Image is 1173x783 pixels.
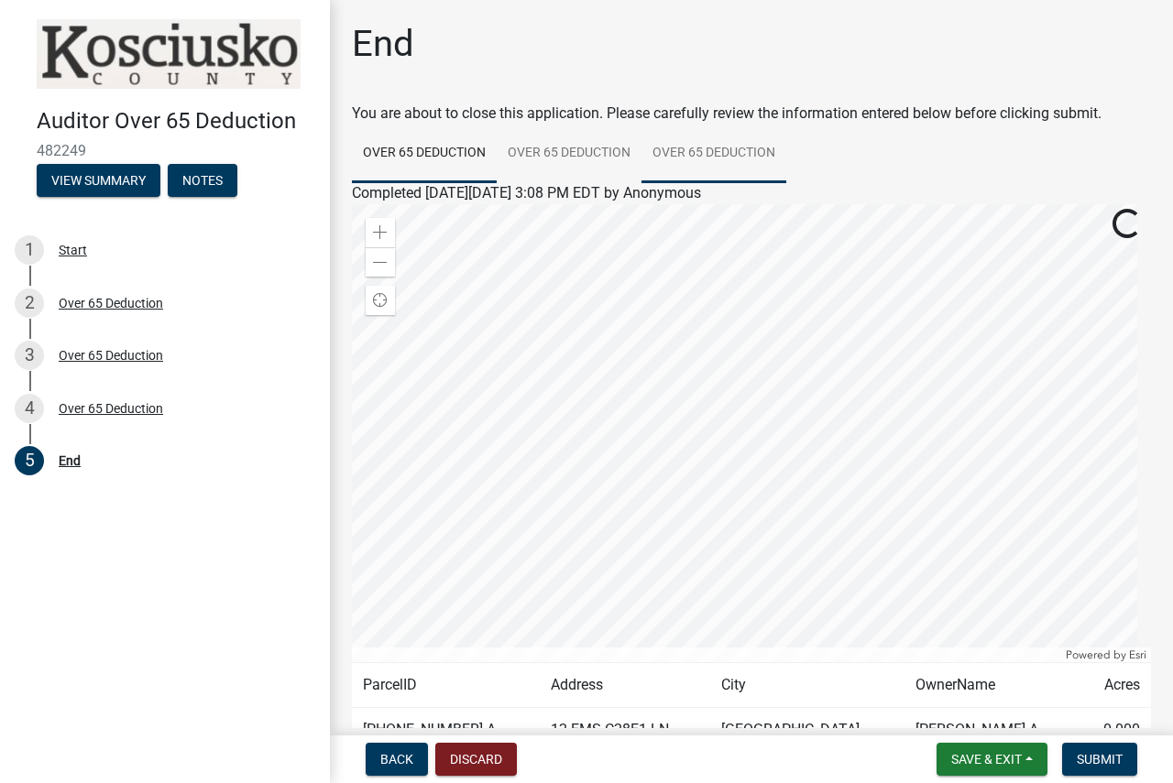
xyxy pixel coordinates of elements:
[37,19,301,89] img: Kosciusko County, Indiana
[1062,743,1137,776] button: Submit
[710,663,904,708] td: City
[59,244,87,256] div: Start
[15,235,44,265] div: 1
[366,286,395,315] div: Find my location
[380,752,413,767] span: Back
[641,125,786,183] a: Over 65 Deduction
[904,708,1080,753] td: [PERSON_NAME] A
[59,454,81,467] div: End
[37,164,160,197] button: View Summary
[352,708,540,753] td: [PHONE_NUMBER].A
[59,297,163,310] div: Over 65 Deduction
[1061,647,1151,662] div: Powered by
[352,125,497,183] a: Over 65 Deduction
[59,402,163,415] div: Over 65 Deduction
[366,743,428,776] button: Back
[497,125,641,183] a: Over 65 Deduction
[37,108,315,135] h4: Auditor Over 65 Deduction
[951,752,1022,767] span: Save & Exit
[366,218,395,247] div: Zoom in
[540,663,710,708] td: Address
[937,743,1047,776] button: Save & Exit
[1080,663,1151,708] td: Acres
[352,184,701,201] span: Completed [DATE][DATE] 3:08 PM EDT by Anonymous
[59,349,163,362] div: Over 65 Deduction
[168,174,237,189] wm-modal-confirm: Notes
[1080,708,1151,753] td: 0.000
[37,174,160,189] wm-modal-confirm: Summary
[540,708,710,753] td: 12 EMS C28E1 LN
[15,394,44,423] div: 4
[15,446,44,475] div: 5
[366,247,395,277] div: Zoom out
[1129,648,1146,661] a: Esri
[15,288,44,318] div: 2
[168,164,237,197] button: Notes
[904,663,1080,708] td: OwnerName
[1077,752,1123,767] span: Submit
[710,708,904,753] td: [GEOGRAPHIC_DATA]
[15,341,44,370] div: 3
[37,142,293,159] span: 482249
[352,22,414,66] h1: End
[435,743,517,776] button: Discard
[352,663,540,708] td: ParcelID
